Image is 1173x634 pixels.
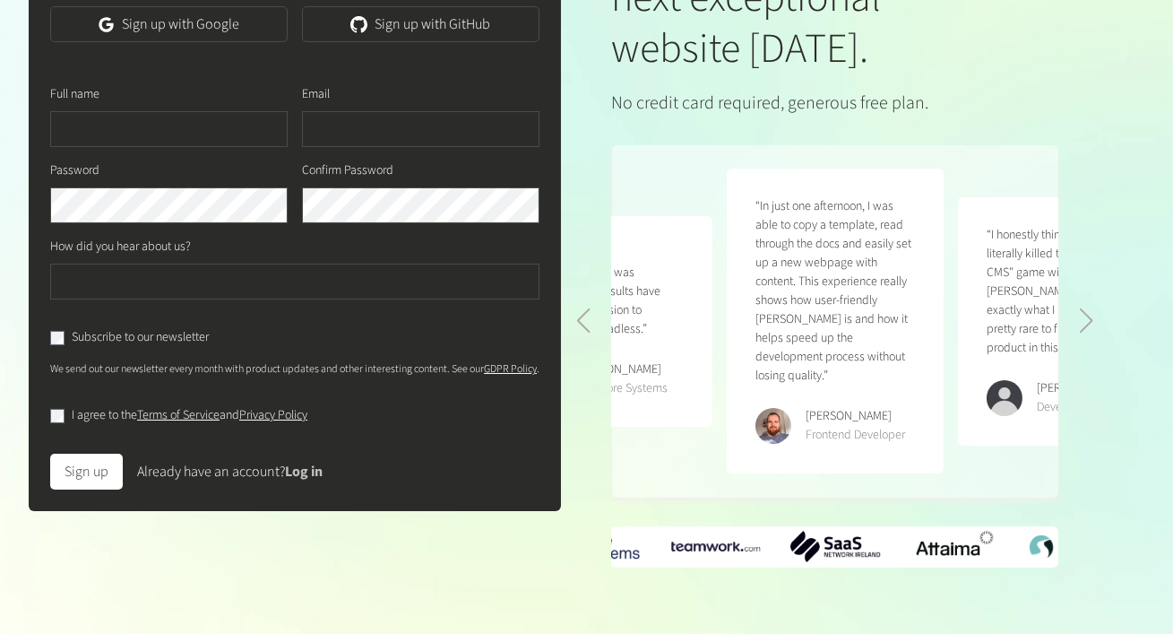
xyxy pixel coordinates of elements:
label: Confirm Password [302,161,393,180]
img: SkillsVista-Logo.png [1030,535,1118,558]
label: Password [50,161,99,180]
div: Previous slide [576,308,591,334]
div: 4 / 6 [1030,535,1118,558]
div: Already have an account? [137,461,323,482]
figure: 1 / 5 [727,169,944,473]
div: Next slide [1079,308,1094,334]
label: Full name [50,85,99,104]
div: 1 / 6 [671,542,760,551]
a: Sign up with Google [50,6,288,42]
a: Privacy Policy [239,406,307,424]
div: CEO Kore Systems [575,379,668,398]
a: GDPR Policy [484,361,537,377]
label: I agree to the and [72,406,307,425]
div: Frontend Developer [806,426,905,445]
div: [PERSON_NAME] [806,407,905,426]
img: Erik Galiana Farell [755,408,791,444]
img: Attaima-Logo.png [910,526,999,568]
img: teamwork-logo.png [671,542,760,551]
button: Sign up [50,454,123,490]
a: Sign up with GitHub [302,6,539,42]
div: [PERSON_NAME] [575,360,668,379]
img: Kevin Abatan [987,380,1022,416]
div: 2 / 6 [790,531,879,561]
p: We send out our newsletter every month with product updates and other interesting content. See our . [50,361,539,378]
label: How did you hear about us? [50,238,191,256]
img: SaaS-Network-Ireland-logo.png [790,531,879,561]
div: [PERSON_NAME] [1037,379,1123,398]
div: Developer [1037,398,1123,417]
p: “In just one afternoon, I was able to copy a template, read through the docs and easily set up a ... [755,197,915,386]
label: Subscribe to our newsletter [72,328,209,347]
p: No credit card required, generous free plan. [612,90,1059,117]
label: Email [302,85,330,104]
p: “I honestly think that you literally killed the "Headless CMS" game with [PERSON_NAME], it just d... [987,226,1146,358]
a: Log in [285,462,323,482]
div: 3 / 6 [910,526,999,568]
a: Terms of Service [137,406,220,424]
